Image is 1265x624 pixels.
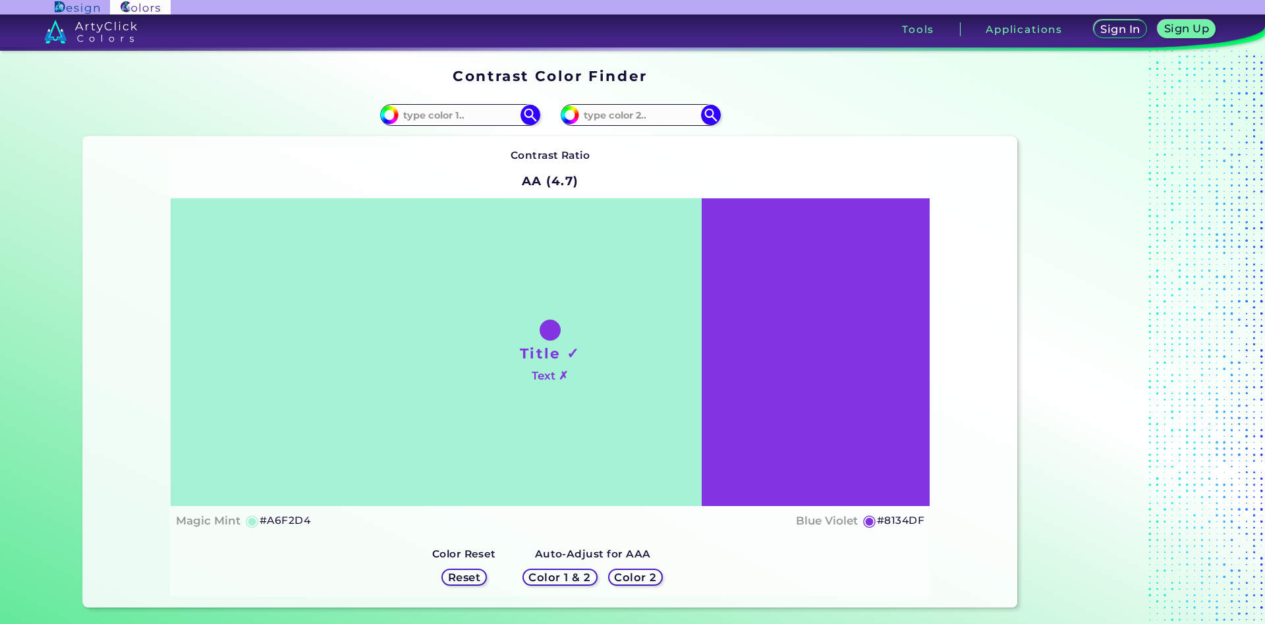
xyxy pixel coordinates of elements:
[245,513,260,528] h5: ◉
[532,366,568,385] h4: Text ✗
[432,548,496,560] strong: Color Reset
[877,512,924,529] h5: #8134DF
[1158,20,1215,38] a: Sign Up
[55,1,99,14] img: ArtyClick Design logo
[1100,24,1140,34] h5: Sign In
[535,548,651,560] strong: Auto-Adjust for AAA
[796,511,858,530] h4: Blue Violet
[1094,20,1147,38] a: Sign In
[520,343,580,363] h1: Title ✓
[529,572,591,582] h5: Color 1 & 2
[399,106,521,124] input: type color 1..
[516,167,585,196] h2: AA (4.7)
[176,511,240,530] h4: Magic Mint
[448,572,480,582] h5: Reset
[453,66,647,86] h1: Contrast Color Finder
[986,24,1063,34] h3: Applications
[260,512,310,529] h5: #A6F2D4
[579,106,702,124] input: type color 2..
[701,105,721,125] img: icon search
[614,572,656,582] h5: Color 2
[44,20,137,43] img: logo_artyclick_colors_white.svg
[902,24,934,34] h3: Tools
[1164,23,1209,34] h5: Sign Up
[520,105,540,125] img: icon search
[862,513,877,528] h5: ◉
[511,149,590,161] strong: Contrast Ratio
